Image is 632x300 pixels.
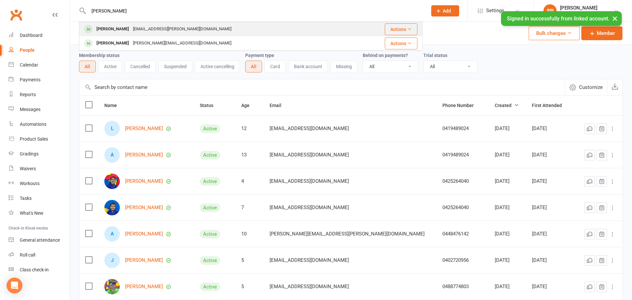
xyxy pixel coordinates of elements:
div: [DATE] [495,205,520,210]
div: [DATE] [532,284,571,289]
div: Archie [104,226,120,242]
button: All [79,61,96,72]
span: [EMAIL_ADDRESS][DOMAIN_NAME] [270,175,349,187]
span: Status [200,103,221,108]
button: Bulk changes [529,26,580,40]
button: Suspended [158,61,192,72]
div: [DATE] [495,284,520,289]
div: Active [200,204,220,212]
a: Waivers [9,161,69,176]
div: [PERSON_NAME] [560,5,606,11]
div: Tasks [20,196,32,201]
a: Product Sales [9,132,69,147]
span: [EMAIL_ADDRESS][DOMAIN_NAME] [270,201,349,214]
a: [PERSON_NAME] [125,284,163,289]
div: [DATE] [495,231,520,237]
button: Name [104,101,124,109]
div: Roll call [20,252,35,258]
a: Reports [9,87,69,102]
div: Messages [20,107,40,112]
div: 0488774803 [442,284,483,289]
button: Active cancelling [195,61,240,72]
div: [PERSON_NAME] [94,24,131,34]
a: Roll call [9,248,69,262]
button: Customize [565,79,607,95]
span: [EMAIL_ADDRESS][DOMAIN_NAME] [270,122,349,135]
span: Settings [486,3,504,18]
button: First Attended [532,101,569,109]
div: Dashboard [20,33,42,38]
button: Card [265,61,286,72]
input: Search... [87,6,423,15]
span: [PERSON_NAME][EMAIL_ADDRESS][PERSON_NAME][DOMAIN_NAME] [270,228,425,240]
span: Email [270,103,289,108]
button: Cancelled [125,61,156,72]
button: Bank account [288,61,328,72]
button: Status [200,101,221,109]
button: Actions [385,23,417,35]
div: 0419489024 [442,126,483,131]
div: Automations [20,122,46,127]
button: Actions [385,38,417,49]
span: Created [495,103,519,108]
div: 5 [241,284,258,289]
span: [EMAIL_ADDRESS][DOMAIN_NAME] [270,280,349,293]
div: Alex [104,147,120,163]
div: [DATE] [495,152,520,158]
a: Gradings [9,147,69,161]
div: [DATE] [532,178,571,184]
input: Search by contact name [79,79,565,95]
a: Workouts [9,176,69,191]
a: [PERSON_NAME] [125,126,163,131]
div: [DATE] [495,126,520,131]
div: [PERSON_NAME][EMAIL_ADDRESS][DOMAIN_NAME] [131,39,233,48]
div: 0425264040 [442,178,483,184]
div: 0419489024 [442,152,483,158]
button: Add [431,5,459,16]
div: Gradings [20,151,39,156]
button: Created [495,101,519,109]
span: Signed in successfully from linked account. [507,15,609,22]
div: 12 [241,126,258,131]
a: [PERSON_NAME] [125,231,163,237]
a: Member [581,26,622,40]
div: [DATE] [532,231,571,237]
div: Open Intercom Messenger [7,278,22,293]
a: Automations [9,117,69,132]
span: [EMAIL_ADDRESS][DOMAIN_NAME] [270,149,349,161]
div: [DATE] [532,258,571,263]
span: Name [104,103,124,108]
div: [PERSON_NAME] [94,39,131,48]
div: 4 [241,178,258,184]
a: Clubworx [8,7,24,23]
div: Active [200,151,220,159]
button: Missing [330,61,357,72]
div: Product Sales [20,136,48,142]
a: People [9,43,69,58]
button: Age [241,101,257,109]
label: Behind on payments? [363,53,408,58]
a: Messages [9,102,69,117]
a: [PERSON_NAME] [125,258,163,263]
label: Payment type [245,53,274,58]
a: General attendance kiosk mode [9,233,69,248]
a: Tasks [9,191,69,206]
span: [EMAIL_ADDRESS][DOMAIN_NAME] [270,254,349,266]
div: What's New [20,210,43,216]
div: Reports [20,92,36,97]
div: Active [200,124,220,133]
div: Active [200,283,220,291]
div: Linkin [104,121,120,136]
a: Dashboard [9,28,69,43]
div: [DATE] [532,152,571,158]
div: Active [200,230,220,238]
a: Calendar [9,58,69,72]
div: [DATE] [495,258,520,263]
button: × [609,11,621,25]
div: 5 [241,258,258,263]
div: SP [543,4,557,17]
span: Add [443,8,451,14]
div: [DATE] [495,178,520,184]
div: General attendance [20,237,60,243]
div: [DATE] [532,205,571,210]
